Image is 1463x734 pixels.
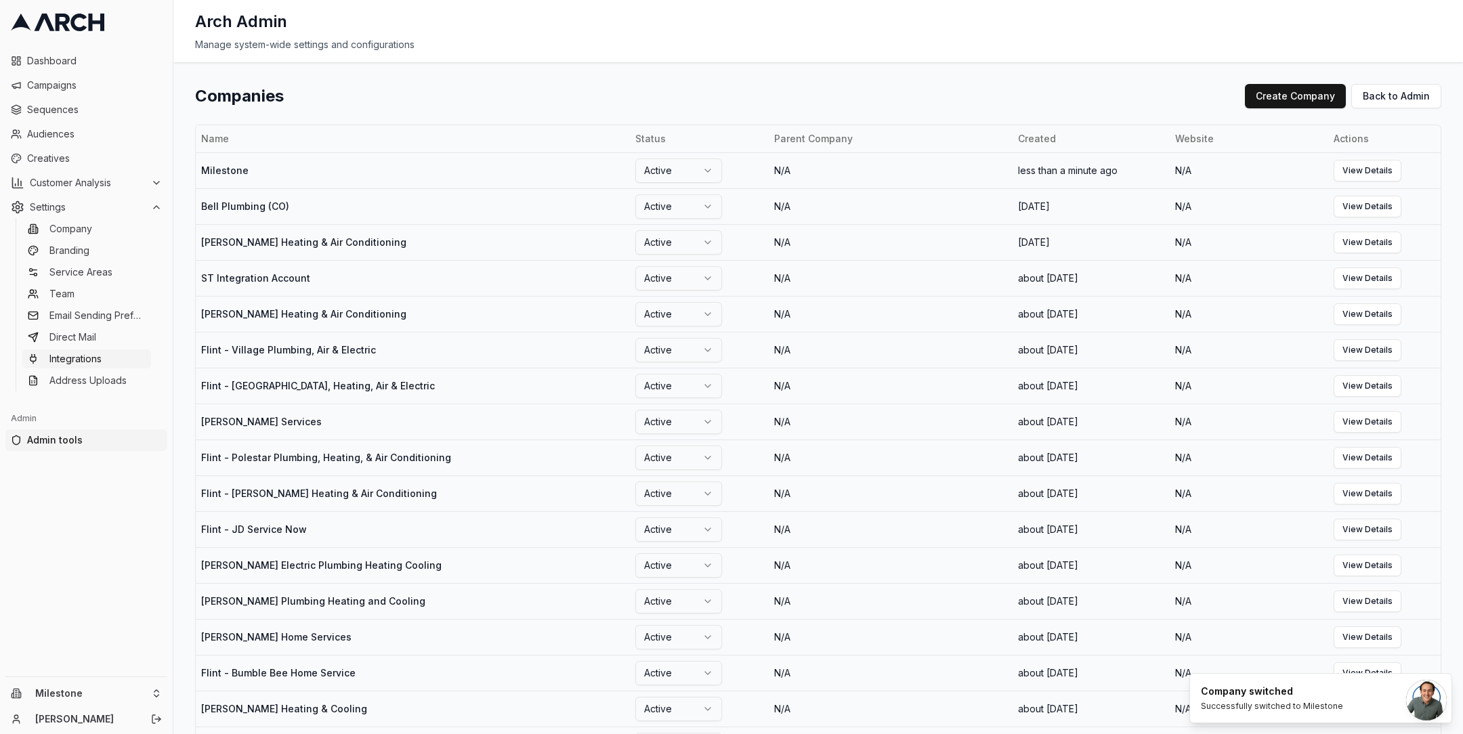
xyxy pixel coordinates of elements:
[1013,475,1170,511] td: about [DATE]
[769,152,1013,188] td: N/A
[27,152,162,165] span: Creatives
[196,691,630,727] td: [PERSON_NAME] Heating & Cooling
[196,475,630,511] td: Flint - [PERSON_NAME] Heating & Air Conditioning
[1334,196,1401,217] a: View Details
[49,222,92,236] span: Company
[1013,583,1170,619] td: about [DATE]
[195,11,287,33] h1: Arch Admin
[1170,188,1328,224] td: N/A
[1334,375,1401,397] a: View Details
[1013,332,1170,368] td: about [DATE]
[49,309,146,322] span: Email Sending Preferences
[35,712,136,726] a: [PERSON_NAME]
[22,263,151,282] a: Service Areas
[1170,125,1328,152] th: Website
[1201,685,1343,698] div: Company switched
[769,332,1013,368] td: N/A
[769,439,1013,475] td: N/A
[769,691,1013,727] td: N/A
[196,260,630,296] td: ST Integration Account
[30,200,146,214] span: Settings
[1170,368,1328,404] td: N/A
[1013,404,1170,439] td: about [DATE]
[769,224,1013,260] td: N/A
[196,583,630,619] td: [PERSON_NAME] Plumbing Heating and Cooling
[5,172,167,194] button: Customer Analysis
[1013,691,1170,727] td: about [DATE]
[22,241,151,260] a: Branding
[27,127,162,141] span: Audiences
[769,125,1013,152] th: Parent Company
[22,349,151,368] a: Integrations
[49,352,102,366] span: Integrations
[1013,125,1170,152] th: Created
[195,38,1441,51] div: Manage system-wide settings and configurations
[1201,701,1343,712] div: Successfully switched to Milestone
[22,306,151,325] a: Email Sending Preferences
[5,408,167,429] div: Admin
[1170,691,1328,727] td: N/A
[5,99,167,121] a: Sequences
[1245,84,1346,108] button: Create Company
[769,404,1013,439] td: N/A
[769,260,1013,296] td: N/A
[5,123,167,145] a: Audiences
[196,404,630,439] td: [PERSON_NAME] Services
[49,287,75,301] span: Team
[1013,511,1170,547] td: about [DATE]
[769,475,1013,511] td: N/A
[769,188,1013,224] td: N/A
[1334,160,1401,181] a: View Details
[1170,547,1328,583] td: N/A
[1013,439,1170,475] td: about [DATE]
[5,74,167,96] a: Campaigns
[769,583,1013,619] td: N/A
[769,368,1013,404] td: N/A
[1334,232,1401,253] a: View Details
[1013,224,1170,260] td: [DATE]
[1170,152,1328,188] td: N/A
[1170,260,1328,296] td: N/A
[27,433,162,447] span: Admin tools
[1013,368,1170,404] td: about [DATE]
[196,368,630,404] td: Flint - [GEOGRAPHIC_DATA], Heating, Air & Electric
[49,265,112,279] span: Service Areas
[769,619,1013,655] td: N/A
[1334,303,1401,325] a: View Details
[49,244,89,257] span: Branding
[27,103,162,116] span: Sequences
[1170,332,1328,368] td: N/A
[1334,447,1401,469] a: View Details
[1013,152,1170,188] td: less than a minute ago
[195,85,284,107] h1: Companies
[1334,339,1401,361] a: View Details
[1334,483,1401,504] a: View Details
[1170,475,1328,511] td: N/A
[35,687,146,699] span: Milestone
[1013,655,1170,691] td: about [DATE]
[1013,547,1170,583] td: about [DATE]
[5,683,167,704] button: Milestone
[196,655,630,691] td: Flint - Bumble Bee Home Service
[196,619,630,655] td: [PERSON_NAME] Home Services
[1334,626,1401,648] a: View Details
[1328,125,1441,152] th: Actions
[1334,590,1401,612] a: View Details
[1406,680,1447,720] div: Open chat
[22,284,151,303] a: Team
[196,125,630,152] th: Name
[1334,411,1401,433] a: View Details
[1170,296,1328,332] td: N/A
[30,176,146,190] span: Customer Analysis
[1170,224,1328,260] td: N/A
[1351,84,1441,108] a: Back to Admin
[769,511,1013,547] td: N/A
[196,152,630,188] td: Milestone
[769,296,1013,332] td: N/A
[27,79,162,92] span: Campaigns
[1013,296,1170,332] td: about [DATE]
[196,332,630,368] td: Flint - Village Plumbing, Air & Electric
[1334,267,1401,289] a: View Details
[196,224,630,260] td: [PERSON_NAME] Heating & Air Conditioning
[1334,555,1401,576] a: View Details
